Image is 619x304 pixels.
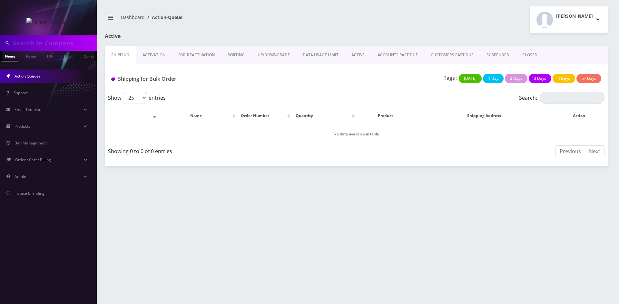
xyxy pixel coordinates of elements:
a: ACTIVE [345,46,371,64]
a: Phone [2,51,18,61]
a: DATA USAGE LIMIT [296,46,345,64]
a: FOR-REActivation [172,46,221,64]
span: Order / Cart / Billing [15,157,51,162]
th: Product [357,106,414,125]
button: 1 Day [483,74,504,83]
button: 4 Days [553,74,575,83]
div: Showing 0 to 0 of 0 entries [108,145,351,155]
span: Products [15,124,30,129]
a: Email [60,51,76,61]
th: : activate to sort column ascending [109,106,158,125]
a: Name [23,51,39,61]
span: Invoice Branding [15,190,44,196]
select: Showentries [123,92,147,104]
h1: Shipping for Bulk Order [111,76,268,82]
th: Shipping Address [415,106,553,125]
label: Search: [519,92,604,104]
span: Support [14,90,28,96]
a: Next [585,145,604,157]
label: Show entries [108,92,166,104]
button: 5+ Days [576,74,601,83]
input: Search: [540,92,604,104]
a: Dashboard [121,14,145,20]
th: Quantity: activate to sort column ascending [292,106,356,125]
button: 2 Days [505,74,527,83]
button: [PERSON_NAME] [530,6,608,33]
th: Action [554,106,604,125]
span: Admin [15,174,26,179]
a: ACCOUNTS PAST DUE [371,46,424,64]
td: No data available in table [109,126,604,142]
h1: Active [105,33,266,39]
a: CUSTOMERS PAST DUE [424,46,480,64]
th: Order Number: activate to sort column ascending [238,106,292,125]
li: Action-Queue [145,14,182,21]
a: PORTING [221,46,251,64]
span: Ban Management [15,140,47,146]
button: [DATE] [459,74,482,83]
nav: breadcrumb [105,11,351,29]
span: Email Template [15,107,43,112]
a: Activation [136,46,172,64]
a: CLOSED [516,46,544,64]
h2: [PERSON_NAME] [556,14,593,19]
input: Search in Company [13,37,95,49]
a: SIM [44,51,56,61]
th: Name: activate to sort column ascending [158,106,237,125]
img: Yereim Wireless [26,18,71,26]
a: Company [80,51,102,61]
button: 3 Days [529,74,551,83]
span: Action Queues [15,73,41,79]
a: UP/DOWNGRADE [251,46,296,64]
a: Previous [555,145,585,157]
p: Tags : [444,74,457,82]
a: Shipping [105,46,136,64]
a: SUSPENDED [480,46,516,64]
img: Shipping for Bulk Order [111,78,115,81]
